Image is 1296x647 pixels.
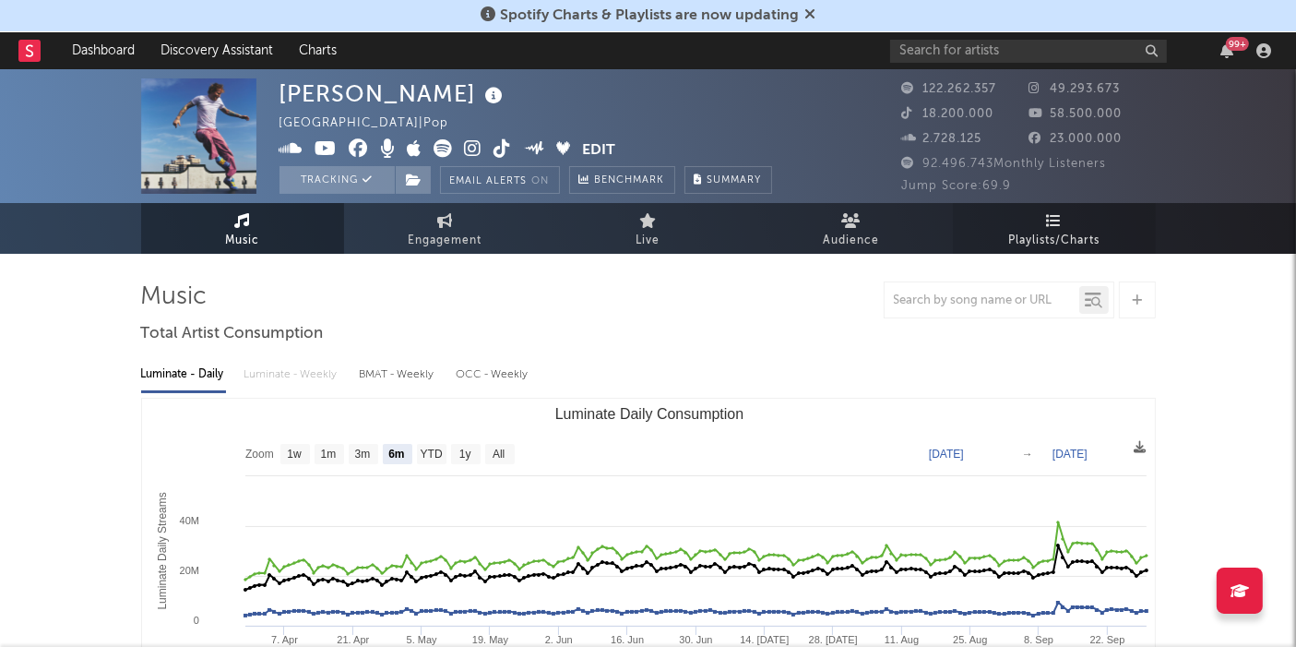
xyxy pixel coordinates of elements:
[750,203,953,254] a: Audience
[804,8,815,23] span: Dismiss
[902,180,1012,192] span: Jump Score: 69.9
[141,203,344,254] a: Music
[286,32,350,69] a: Charts
[679,634,712,645] text: 30. Jun
[360,359,438,390] div: BMAT - Weekly
[953,203,1156,254] a: Playlists/Charts
[1028,83,1120,95] span: 49.293.673
[740,634,789,645] text: 14. [DATE]
[1226,37,1249,51] div: 99 +
[902,133,982,145] span: 2.728.125
[471,634,508,645] text: 19. May
[636,230,660,252] span: Live
[271,634,298,645] text: 7. Apr
[547,203,750,254] a: Live
[707,175,762,186] span: Summary
[1028,133,1122,145] span: 23.000.000
[457,359,530,390] div: OCC - Weekly
[1008,230,1100,252] span: Playlists/Charts
[1024,634,1053,645] text: 8. Sep
[148,32,286,69] a: Discovery Assistant
[388,449,404,461] text: 6m
[902,108,994,120] span: 18.200.000
[141,359,226,390] div: Luminate - Daily
[440,166,560,194] button: Email AlertsOn
[929,448,964,461] text: [DATE]
[193,615,198,626] text: 0
[279,78,508,109] div: [PERSON_NAME]
[279,113,470,135] div: [GEOGRAPHIC_DATA] | Pop
[1022,448,1033,461] text: →
[544,634,572,645] text: 2. Jun
[245,449,274,461] text: Zoom
[141,323,324,345] span: Total Artist Consumption
[420,449,442,461] text: YTD
[458,449,470,461] text: 1y
[1028,108,1122,120] span: 58.500.000
[320,449,336,461] text: 1m
[611,634,644,645] text: 16. Jun
[582,139,615,162] button: Edit
[823,230,879,252] span: Audience
[59,32,148,69] a: Dashboard
[885,294,1079,308] input: Search by song name or URL
[902,158,1107,170] span: 92.496.743 Monthly Listeners
[890,40,1167,63] input: Search for artists
[569,166,675,194] a: Benchmark
[554,406,743,422] text: Luminate Daily Consumption
[532,176,550,186] em: On
[1052,448,1088,461] text: [DATE]
[179,515,198,526] text: 40M
[225,230,259,252] span: Music
[953,634,987,645] text: 25. Aug
[884,634,918,645] text: 11. Aug
[902,83,997,95] span: 122.262.357
[595,170,665,192] span: Benchmark
[409,230,482,252] span: Engagement
[287,449,302,461] text: 1w
[179,565,198,576] text: 20M
[344,203,547,254] a: Engagement
[406,634,437,645] text: 5. May
[279,166,395,194] button: Tracking
[493,449,505,461] text: All
[337,634,369,645] text: 21. Apr
[500,8,799,23] span: Spotify Charts & Playlists are now updating
[684,166,772,194] button: Summary
[1220,43,1233,58] button: 99+
[156,492,169,609] text: Luminate Daily Streams
[354,449,370,461] text: 3m
[1089,634,1124,645] text: 22. Sep
[808,634,857,645] text: 28. [DATE]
